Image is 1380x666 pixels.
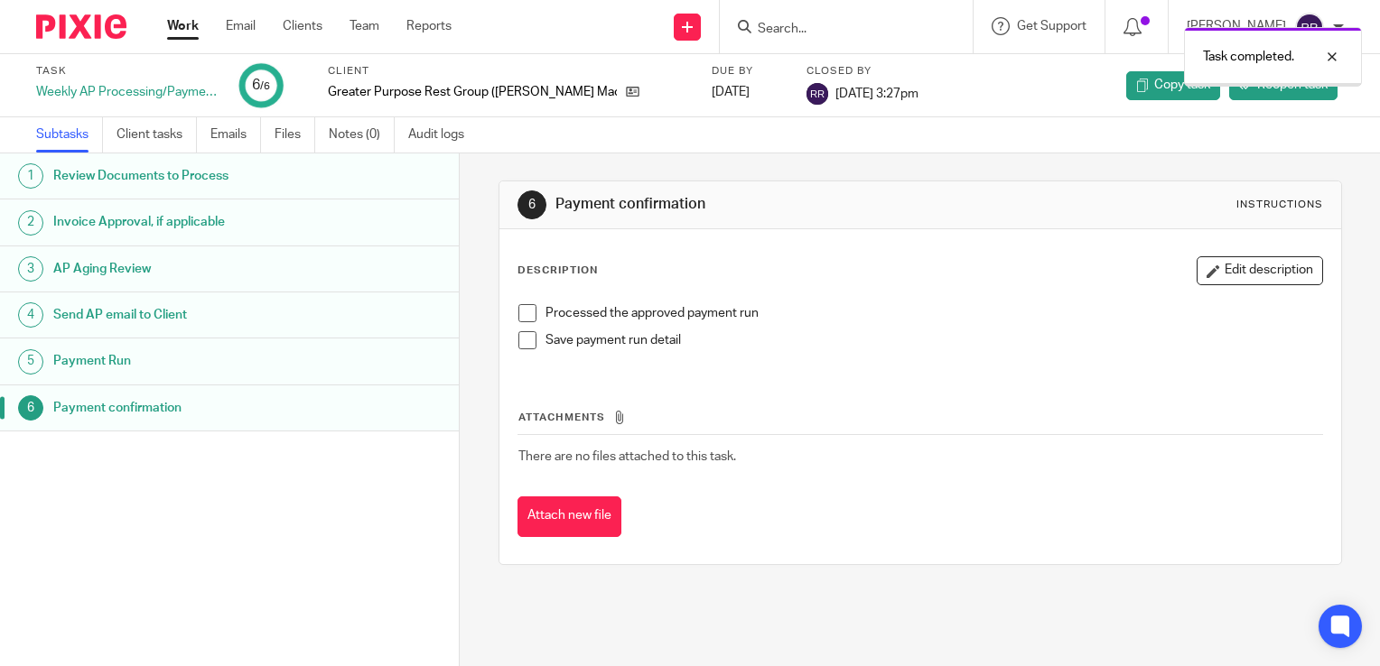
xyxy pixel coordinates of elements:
[36,83,217,101] div: Weekly AP Processing/Payment
[36,14,126,39] img: Pixie
[517,190,546,219] div: 6
[835,87,918,99] span: [DATE] 3:27pm
[18,256,43,282] div: 3
[53,208,312,236] h1: Invoice Approval, if applicable
[712,83,784,101] div: [DATE]
[328,83,617,101] p: Greater Purpose Rest Group ([PERSON_NAME] MacClenney & Powers))
[406,17,452,35] a: Reports
[545,331,1322,349] p: Save payment run detail
[226,17,256,35] a: Email
[555,195,958,214] h1: Payment confirmation
[408,117,478,153] a: Audit logs
[1197,256,1323,285] button: Edit description
[53,255,312,282] h1: AP Aging Review
[36,64,217,79] label: Task
[53,394,312,421] h1: Payment confirmation
[545,304,1322,322] p: Processed the approved payment run
[18,349,43,375] div: 5
[117,117,197,153] a: Client tasks
[260,81,270,91] small: /6
[18,395,43,421] div: 6
[53,162,312,190] h1: Review Documents to Process
[36,117,103,153] a: Subtasks
[517,264,598,278] p: Description
[18,302,43,328] div: 4
[53,301,312,328] h1: Send AP email to Client
[1295,13,1324,42] img: svg%3E
[350,17,379,35] a: Team
[210,117,261,153] a: Emails
[167,17,199,35] a: Work
[329,117,395,153] a: Notes (0)
[807,83,828,105] img: svg%3E
[518,450,736,463] span: There are no files attached to this task.
[275,117,315,153] a: Files
[1203,48,1294,66] p: Task completed.
[518,412,605,422] span: Attachments
[252,75,270,96] div: 6
[18,163,43,189] div: 1
[328,64,689,79] label: Client
[517,496,621,537] button: Attach new file
[18,210,43,236] div: 2
[53,347,312,375] h1: Payment Run
[283,17,322,35] a: Clients
[1236,198,1323,212] div: Instructions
